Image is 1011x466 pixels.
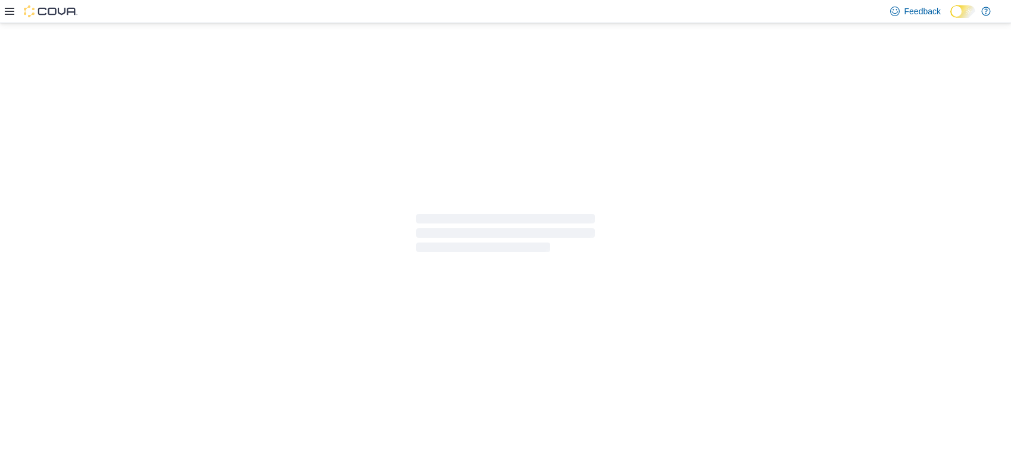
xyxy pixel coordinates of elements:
span: Feedback [904,5,941,17]
input: Dark Mode [950,5,975,18]
span: Loading [416,216,595,254]
img: Cova [24,5,77,17]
